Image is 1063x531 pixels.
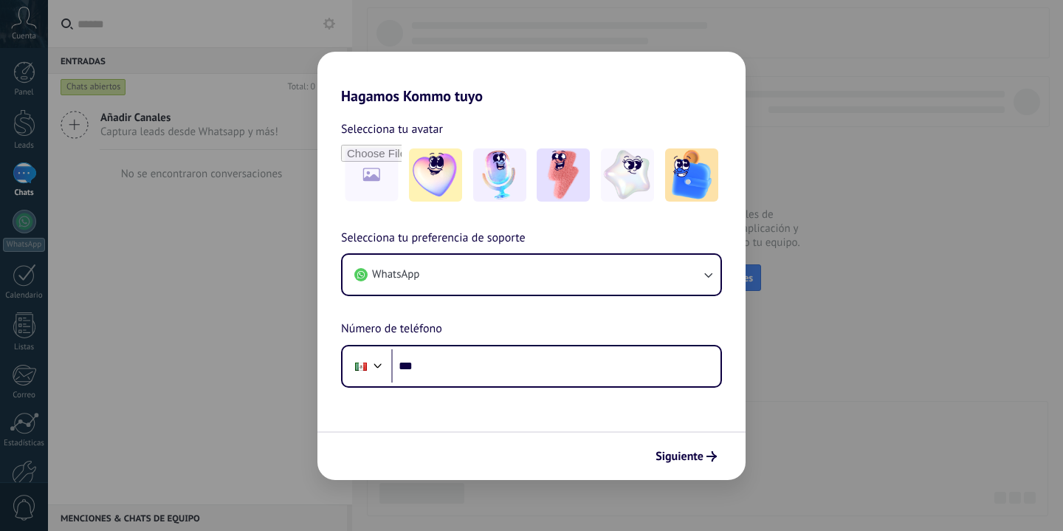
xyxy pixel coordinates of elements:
[372,267,419,282] span: WhatsApp
[665,148,718,202] img: -5.jpeg
[341,229,526,248] span: Selecciona tu preferencia de soporte
[409,148,462,202] img: -1.jpeg
[317,52,746,105] h2: Hagamos Kommo tuyo
[537,148,590,202] img: -3.jpeg
[347,351,375,382] div: Mexico: + 52
[649,444,723,469] button: Siguiente
[473,148,526,202] img: -2.jpeg
[341,320,442,339] span: Número de teléfono
[341,120,443,139] span: Selecciona tu avatar
[656,451,703,462] span: Siguiente
[343,255,720,295] button: WhatsApp
[601,148,654,202] img: -4.jpeg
